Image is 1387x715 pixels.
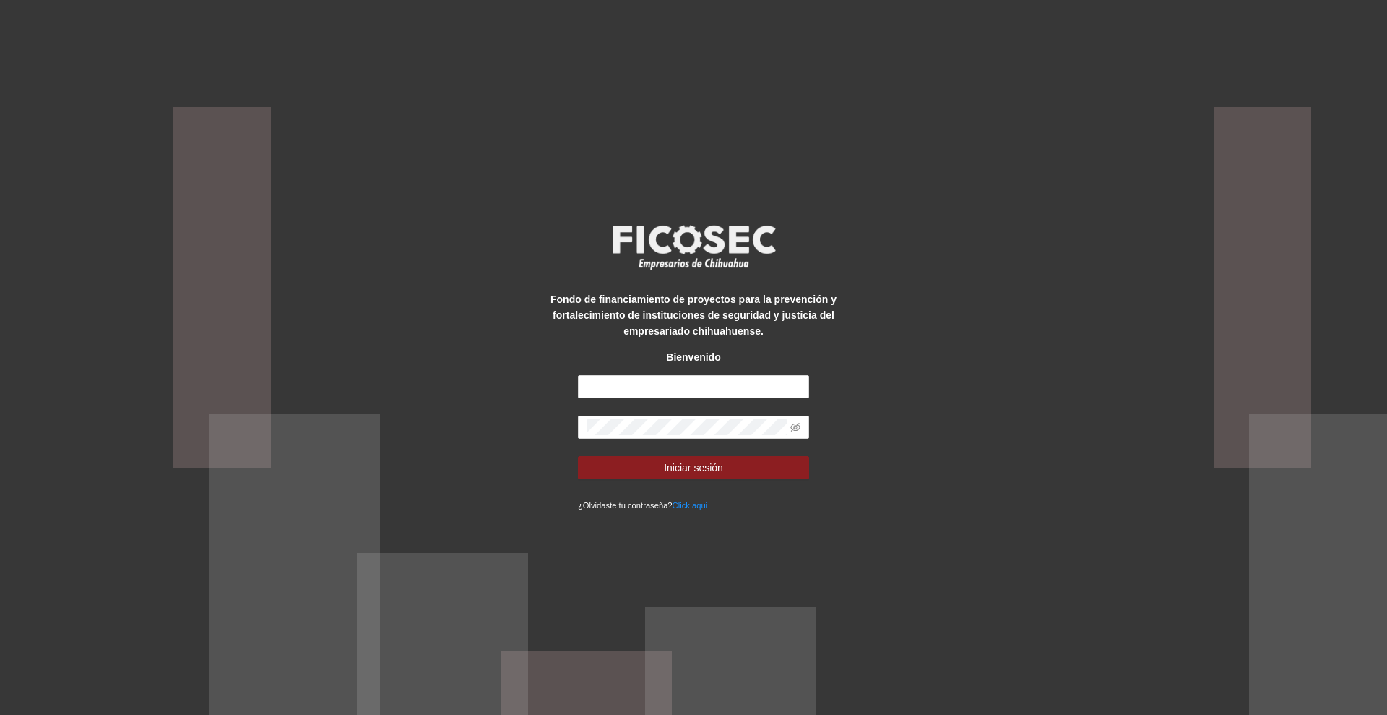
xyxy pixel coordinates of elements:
[666,351,720,363] strong: Bienvenido
[673,501,708,510] a: Click aqui
[790,422,800,432] span: eye-invisible
[578,501,707,510] small: ¿Olvidaste tu contraseña?
[664,460,723,476] span: Iniciar sesión
[578,456,809,479] button: Iniciar sesión
[550,294,837,337] strong: Fondo de financiamiento de proyectos para la prevención y fortalecimiento de instituciones de seg...
[603,221,784,274] img: logo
